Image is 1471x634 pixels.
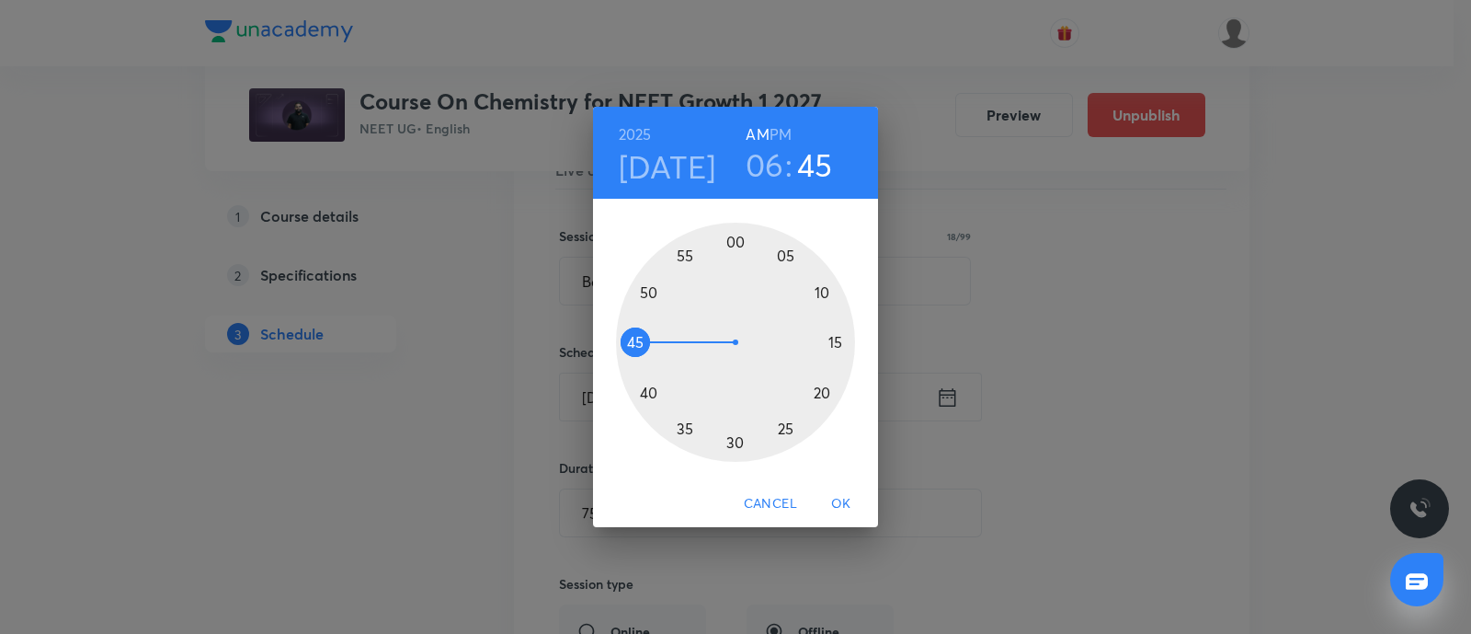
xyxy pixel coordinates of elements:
h3: : [785,145,793,184]
button: 2025 [619,121,652,147]
button: 45 [797,145,833,184]
button: Cancel [736,487,804,521]
button: OK [812,487,871,521]
button: AM [746,121,769,147]
span: OK [819,492,863,515]
span: Cancel [744,492,797,515]
button: [DATE] [619,147,716,186]
button: PM [770,121,792,147]
button: 06 [746,145,784,184]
